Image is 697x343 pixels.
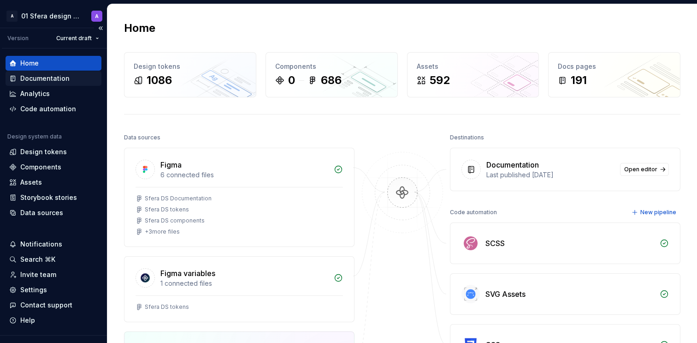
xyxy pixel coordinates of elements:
[7,35,29,42] div: Version
[20,240,62,249] div: Notifications
[6,175,101,190] a: Assets
[20,285,47,295] div: Settings
[20,178,42,187] div: Assets
[6,237,101,252] button: Notifications
[548,52,680,97] a: Docs pages191
[20,74,70,83] div: Documentation
[7,133,62,140] div: Design system data
[145,206,189,213] div: Sfera DS tokens
[95,12,99,20] div: A
[288,73,295,88] div: 0
[160,268,215,279] div: Figma variables
[20,59,39,68] div: Home
[145,217,205,224] div: Sfera DS components
[485,289,526,300] div: SVG Assets
[20,162,61,172] div: Components
[6,190,101,205] a: Storybook stories
[266,52,398,97] a: Components0686
[20,316,35,325] div: Help
[20,89,50,98] div: Analytics
[640,209,676,216] span: New pipeline
[6,298,101,313] button: Contact support
[430,73,450,88] div: 592
[21,12,80,21] div: 01 Sfera design system
[124,148,354,247] a: Figma6 connected filesSfera DS DocumentationSfera DS tokensSfera DS components+3more files
[20,255,55,264] div: Search ⌘K
[52,32,103,45] button: Current draft
[6,252,101,267] button: Search ⌘K
[20,301,72,310] div: Contact support
[6,102,101,116] a: Code automation
[450,206,497,219] div: Code automation
[160,159,182,170] div: Figma
[147,73,172,88] div: 1086
[124,131,160,144] div: Data sources
[275,62,388,71] div: Components
[20,193,77,202] div: Storybook stories
[417,62,530,71] div: Assets
[6,205,101,220] a: Data sources
[160,170,328,180] div: 6 connected files
[20,104,76,114] div: Code automation
[486,170,614,180] div: Last published [DATE]
[2,6,105,26] button: A01 Sfera design systemA
[145,303,189,311] div: Sfera DS tokens
[6,86,101,101] a: Analytics
[6,56,101,71] a: Home
[20,270,56,279] div: Invite team
[56,35,92,42] span: Current draft
[485,238,505,249] div: SCSS
[6,313,101,328] button: Help
[145,228,180,235] div: + 3 more files
[124,256,354,322] a: Figma variables1 connected filesSfera DS tokens
[6,71,101,86] a: Documentation
[20,208,63,217] div: Data sources
[629,206,680,219] button: New pipeline
[407,52,539,97] a: Assets592
[134,62,247,71] div: Design tokens
[124,21,155,36] h2: Home
[145,195,212,202] div: Sfera DS Documentation
[6,144,101,159] a: Design tokens
[620,163,669,176] a: Open editor
[94,22,107,35] button: Collapse sidebar
[558,62,671,71] div: Docs pages
[160,279,328,288] div: 1 connected files
[124,52,256,97] a: Design tokens1086
[20,147,67,156] div: Design tokens
[6,283,101,297] a: Settings
[571,73,587,88] div: 191
[486,159,539,170] div: Documentation
[450,131,484,144] div: Destinations
[321,73,342,88] div: 686
[624,166,657,173] span: Open editor
[6,267,101,282] a: Invite team
[6,11,18,22] div: A
[6,160,101,175] a: Components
